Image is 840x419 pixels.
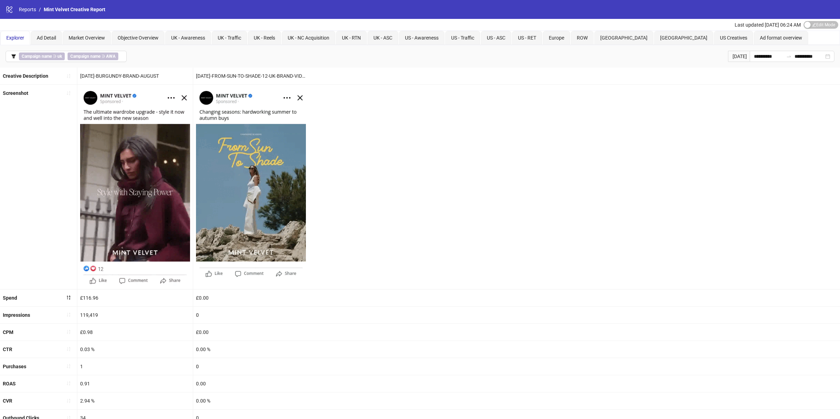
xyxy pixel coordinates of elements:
[218,35,241,41] span: UK - Traffic
[3,295,17,301] b: Spend
[17,6,37,13] a: Reports
[66,398,71,403] span: sort-ascending
[44,7,105,12] span: Mint Velvet Creative Report
[735,22,801,28] span: Last updated [DATE] 06:24 AM
[196,88,306,279] img: Screenshot 6787018655100
[77,324,193,341] div: £0.98
[69,35,105,41] span: Market Overview
[77,68,193,84] div: [DATE]-BURGUNDY-BRAND-AUGUST
[77,341,193,358] div: 0.03 %
[193,341,309,358] div: 0.00 %
[451,35,474,41] span: US - Traffic
[373,35,392,41] span: UK - ASC
[22,54,52,59] b: Campaign name
[3,347,12,352] b: CTR
[6,51,127,62] button: Campaign name ∋ ukCampaign name ∋ AWA
[77,307,193,323] div: 119,419
[77,392,193,409] div: 2.94 %
[720,35,747,41] span: US Creatives
[6,35,24,41] span: Explorer
[106,54,115,59] b: AWA
[66,347,71,351] span: sort-ascending
[3,398,12,404] b: CVR
[193,307,309,323] div: 0
[77,289,193,306] div: £116.96
[760,35,802,41] span: Ad format overview
[3,329,13,335] b: CPM
[66,364,71,369] span: sort-ascending
[600,35,647,41] span: [GEOGRAPHIC_DATA]
[3,364,26,369] b: Purchases
[549,35,564,41] span: Europe
[68,53,118,60] span: ∋
[66,295,71,300] span: sort-descending
[405,35,439,41] span: US - Awareness
[80,88,190,286] img: Screenshot 6827248871500
[66,381,71,386] span: sort-ascending
[19,53,65,60] span: ∋
[193,392,309,409] div: 0.00 %
[660,35,707,41] span: [GEOGRAPHIC_DATA]
[39,6,41,13] li: /
[193,375,309,392] div: 0.00
[786,54,792,59] span: swap-right
[3,381,16,386] b: ROAS
[171,35,205,41] span: UK - Awareness
[77,375,193,392] div: 0.91
[193,324,309,341] div: £0.00
[3,73,48,79] b: Creative Description
[11,54,16,59] span: filter
[518,35,536,41] span: US - RET
[66,312,71,317] span: sort-ascending
[193,68,309,84] div: [DATE]-FROM-SUN-TO-SHADE-12-UK-BRAND-VID-2
[77,358,193,375] div: 1
[577,35,588,41] span: ROW
[728,51,750,62] div: [DATE]
[342,35,361,41] span: UK - RTN
[3,312,30,318] b: Impressions
[66,74,71,78] span: sort-ascending
[288,35,329,41] span: UK - NC Acquisition
[57,54,62,59] b: uk
[193,289,309,306] div: £0.00
[487,35,505,41] span: US - ASC
[66,329,71,334] span: sort-ascending
[3,90,28,96] b: Screenshot
[786,54,792,59] span: to
[193,358,309,375] div: 0
[254,35,275,41] span: UK - Reels
[118,35,159,41] span: Objective Overview
[37,35,56,41] span: Ad Detail
[66,91,71,96] span: sort-ascending
[70,54,100,59] b: Campaign name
